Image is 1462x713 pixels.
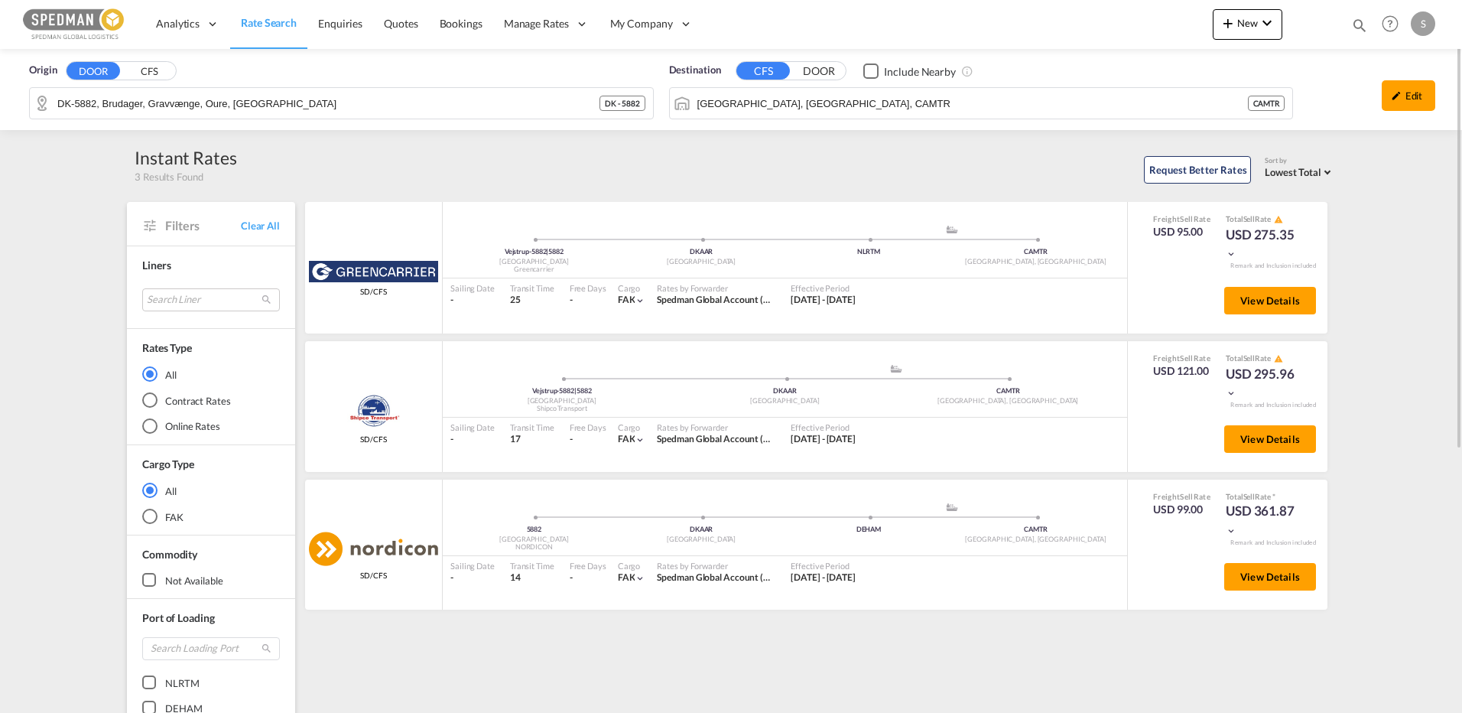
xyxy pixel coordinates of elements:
span: 5882 [527,525,542,533]
button: Request Better Rates [1144,156,1251,184]
md-icon: icon-magnify [261,643,272,654]
div: [GEOGRAPHIC_DATA], [GEOGRAPHIC_DATA] [896,396,1119,406]
div: [GEOGRAPHIC_DATA], [GEOGRAPHIC_DATA] [952,257,1119,267]
span: Commodity [142,548,197,561]
div: Spedman Global Account (Main Account) [657,294,775,307]
div: Free Days [570,282,606,294]
div: NLRTM [785,247,953,257]
md-select: Select: Lowest Total [1265,162,1335,180]
div: Freight Rate [1153,213,1210,224]
md-icon: assets/icons/custom/ship-fill.svg [943,503,961,511]
span: 3 Results Found [135,170,203,184]
md-icon: Unchecked: Ignores neighbouring ports when fetching rates.Checked : Includes neighbouring ports w... [961,65,973,77]
span: 5882 [577,386,592,395]
span: SD/CFS [360,434,386,444]
input: Search Loading Port [142,637,280,660]
img: NORDICON [309,532,438,566]
img: Shipco Transport [347,392,399,430]
span: | [574,386,577,395]
div: USD 295.96 [1226,365,1302,402]
div: [GEOGRAPHIC_DATA] [674,396,897,406]
md-radio-button: Contract Rates [142,392,280,408]
div: DKAAR [618,525,785,535]
button: CFS [122,63,176,80]
div: Remark and Inclusion included [1219,262,1327,270]
div: 01 Sep 2025 - 30 Sep 2025 [791,433,856,446]
span: View Details [1240,571,1300,583]
md-icon: icon-chevron-down [1258,14,1276,32]
md-icon: assets/icons/custom/ship-fill.svg [943,226,961,233]
span: FAK [618,294,635,305]
div: USD 361.87 [1226,502,1302,539]
div: [GEOGRAPHIC_DATA] [450,535,618,545]
div: - [450,571,495,584]
span: Port of Loading [142,611,215,624]
div: Free Days [570,560,606,571]
span: Spedman Global Account (Main Account) [657,294,823,305]
div: Rates Type [142,340,192,356]
span: SD/CFS [360,286,386,297]
div: - [450,294,495,307]
md-icon: icon-chevron-down [635,435,645,445]
span: Quotes [384,17,417,30]
md-radio-button: All [142,483,280,498]
span: [DATE] - [DATE] [791,571,856,583]
span: [DATE] - [DATE] [791,433,856,444]
span: Sell [1180,214,1193,223]
div: Total Rate [1226,491,1302,502]
md-icon: icon-pencil [1391,90,1402,101]
div: DKAAR [674,386,897,396]
button: CFS [736,62,790,80]
div: NORDICON [450,542,618,552]
div: [GEOGRAPHIC_DATA], [GEOGRAPHIC_DATA] [952,535,1119,545]
div: Effective Period [791,422,856,433]
md-icon: icon-magnify [1351,17,1368,34]
div: Cargo Type [142,457,194,472]
md-icon: icon-chevron-down [1226,526,1236,536]
div: Total Rate [1226,213,1302,226]
button: DOOR [792,63,846,80]
div: Freight Rate [1153,491,1210,502]
span: View Details [1240,295,1300,307]
div: S [1411,11,1435,36]
div: icon-magnify [1351,17,1368,40]
div: DKAAR [618,247,785,257]
md-icon: icon-alert [1274,215,1283,224]
span: [DATE] - [DATE] [791,294,856,305]
span: Bookings [440,17,482,30]
button: icon-plus 400-fgNewicon-chevron-down [1213,9,1282,40]
div: Cargo [618,282,646,294]
div: Spedman Global Account (Main Account) [657,433,775,446]
div: 01 Sep 2025 - 30 Sep 2025 [791,294,856,307]
md-checkbox: NLRTM [142,676,280,691]
div: NLRTM [165,676,200,690]
div: Rates by Forwarder [657,422,775,433]
div: Effective Period [791,282,856,294]
span: Vejstrup-5882 [505,247,549,256]
button: icon-alert [1272,213,1283,225]
button: View Details [1224,425,1316,453]
span: DK - 5882 [605,98,639,109]
div: Remark and Inclusion included [1219,401,1327,409]
span: Rate Search [241,16,297,29]
span: Subject to Remarks [1271,492,1275,501]
div: Free Days [570,422,606,433]
div: [GEOGRAPHIC_DATA] [450,396,674,406]
div: not available [165,574,223,588]
span: Origin [29,63,57,78]
div: Sort by [1265,156,1335,166]
img: Greencarrier [309,261,438,283]
div: Shipco Transport [450,404,674,414]
span: | [546,247,548,256]
span: FAK [618,571,635,583]
md-radio-button: All [142,366,280,382]
div: 25 [510,294,554,307]
span: Enquiries [318,17,362,30]
div: Freight Rate [1153,353,1210,363]
div: USD 275.35 [1226,226,1302,262]
div: [GEOGRAPHIC_DATA] [450,257,618,267]
button: icon-alert [1272,353,1283,364]
div: Total Rate [1226,353,1302,365]
div: Remark and Inclusion included [1219,539,1327,547]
